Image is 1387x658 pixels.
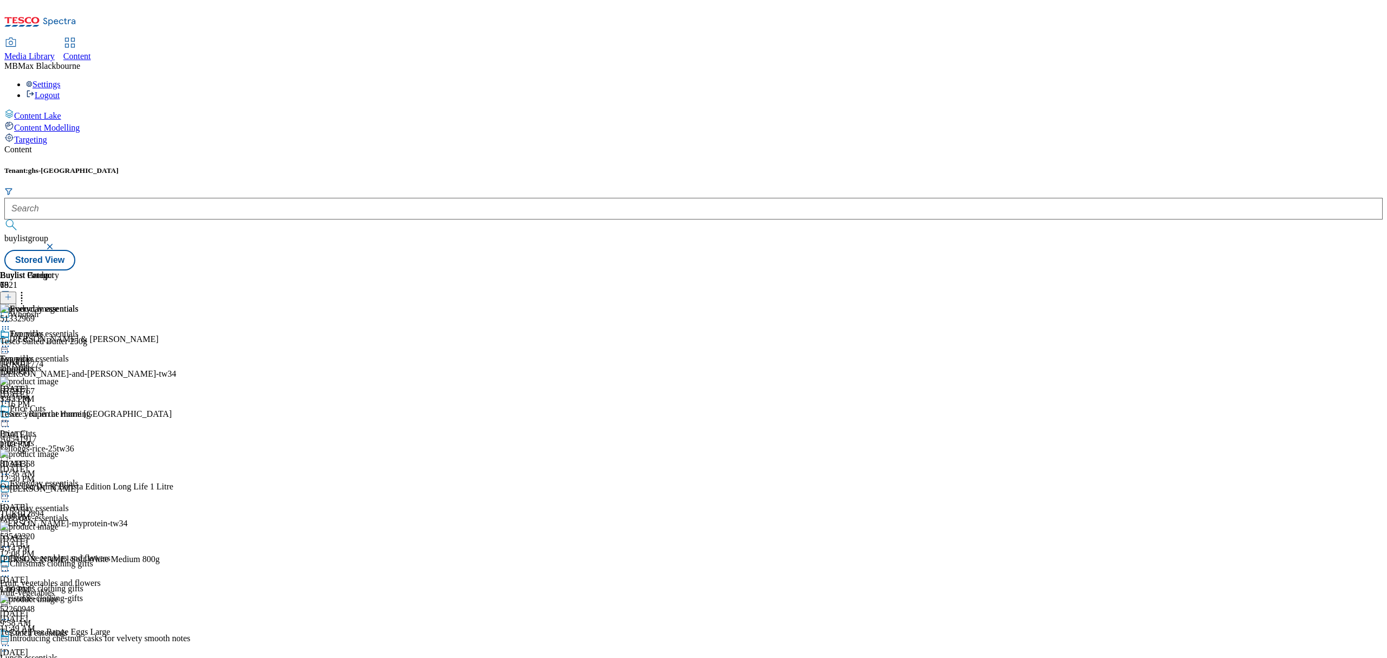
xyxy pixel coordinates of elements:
a: Settings [26,80,61,89]
a: Content Lake [4,109,1383,121]
a: Content [63,38,91,61]
a: Media Library [4,38,55,61]
span: Max Blackbourne [18,61,80,70]
span: Content Lake [14,111,61,120]
svg: Search Filters [4,187,13,196]
a: Targeting [4,133,1383,145]
span: Content [63,51,91,61]
span: Content Modelling [14,123,80,132]
h5: Tenant: [4,166,1383,175]
span: buylistgroup [4,234,48,243]
span: Media Library [4,51,55,61]
a: Logout [26,91,60,100]
div: Content [4,145,1383,154]
span: ghs-[GEOGRAPHIC_DATA] [28,166,119,175]
a: Content Modelling [4,121,1383,133]
button: Stored View [4,250,75,270]
span: MB [4,61,18,70]
input: Search [4,198,1383,220]
span: Targeting [14,135,47,144]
